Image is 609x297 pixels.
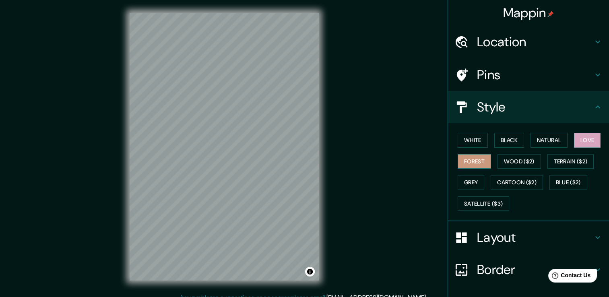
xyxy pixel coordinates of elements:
[448,221,609,254] div: Layout
[491,175,543,190] button: Cartoon ($2)
[531,133,568,148] button: Natural
[574,133,601,148] button: Love
[503,5,554,21] h4: Mappin
[448,254,609,286] div: Border
[477,34,593,50] h4: Location
[547,154,594,169] button: Terrain ($2)
[448,91,609,123] div: Style
[130,13,319,280] canvas: Map
[477,67,593,83] h4: Pins
[305,267,315,276] button: Toggle attribution
[477,262,593,278] h4: Border
[477,229,593,245] h4: Layout
[458,196,509,211] button: Satellite ($3)
[549,175,587,190] button: Blue ($2)
[477,99,593,115] h4: Style
[448,59,609,91] div: Pins
[458,154,491,169] button: Forest
[458,175,484,190] button: Grey
[458,133,488,148] button: White
[494,133,524,148] button: Black
[498,154,541,169] button: Wood ($2)
[547,11,554,17] img: pin-icon.png
[448,26,609,58] div: Location
[537,266,600,288] iframe: Help widget launcher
